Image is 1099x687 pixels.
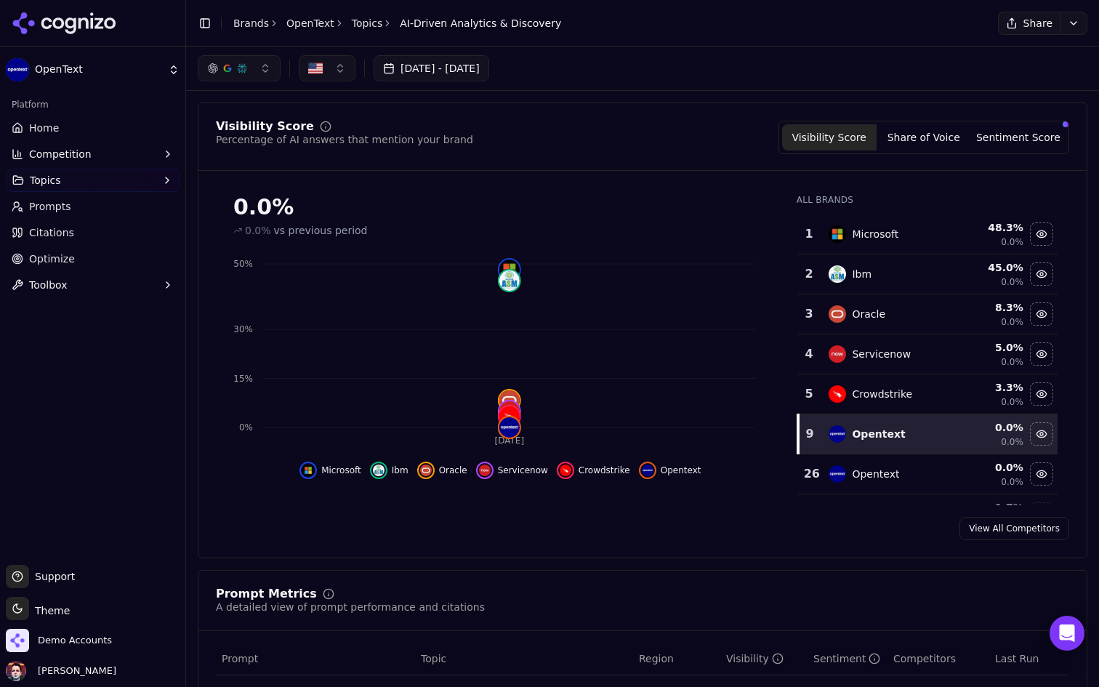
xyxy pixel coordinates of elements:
div: Percentage of AI answers that mention your brand [216,132,473,147]
div: Prompt Metrics [216,588,317,600]
span: Prompts [29,199,71,214]
button: Visibility Score [782,124,877,150]
a: OpenText [286,16,334,31]
div: 8.3 % [957,300,1023,315]
div: 4 [804,345,815,363]
th: Prompt [216,643,415,675]
div: 3 [804,305,815,323]
span: Microsoft [321,465,361,476]
div: Platform [6,93,180,116]
div: 0.0 % [957,460,1023,475]
div: 5 [804,385,815,403]
span: AI-Driven Analytics & Discovery [400,16,561,31]
span: Demo Accounts [38,634,112,647]
span: Optimize [29,252,75,266]
span: Servicenow [498,465,548,476]
div: Visibility Score [216,121,314,132]
tspan: 15% [233,374,253,384]
button: Hide oracle data [417,462,467,479]
tspan: 50% [233,259,253,269]
span: Oracle [439,465,467,476]
div: 3.3 % [957,380,1023,395]
span: 0.0% [1001,236,1023,248]
div: Open Intercom Messenger [1050,616,1084,651]
tr: 9opentextOpentext0.0%0.0%Hide opentext data [798,414,1058,454]
img: Deniz Ozcan [6,661,26,681]
button: Hide opentext data [1030,462,1053,486]
a: Citations [6,221,180,244]
span: 0.0% [1001,476,1023,488]
span: Support [29,569,75,584]
div: Servicenow [852,347,911,361]
div: 1 [804,225,815,243]
a: Topics [352,16,383,31]
th: Topic [415,643,633,675]
div: A detailed view of prompt performance and citations [216,600,485,614]
th: Region [633,643,720,675]
img: servicenow [479,465,491,476]
a: Home [6,116,180,140]
span: Crowdstrike [579,465,630,476]
button: [DATE] - [DATE] [374,55,489,81]
div: All Brands [797,194,1058,206]
button: Hide oracle data [1030,302,1053,326]
img: ibm [499,270,520,291]
button: Hide ibm data [1030,262,1053,286]
span: Citations [29,225,74,240]
button: Open user button [6,661,116,681]
button: Hide opentext data [639,462,701,479]
img: crowdstrike [829,385,846,403]
img: ibm [373,465,385,476]
button: Share of Voice [877,124,971,150]
span: 0.0% [1001,356,1023,368]
button: Open organization switcher [6,629,112,652]
img: servicenow [829,345,846,363]
img: crowdstrike [560,465,571,476]
span: OpenText [35,63,162,76]
tr: 2ibmIbm45.0%0.0%Hide ibm data [798,254,1058,294]
a: Optimize [6,247,180,270]
span: 0.0% [1001,396,1023,408]
button: Hide opentext data [1030,422,1053,446]
div: 1.7 % [957,500,1023,515]
span: Ibm [392,465,408,476]
a: Prompts [6,195,180,218]
div: 0.0 % [957,420,1023,435]
a: View All Competitors [959,517,1069,540]
div: Sentiment [813,651,880,666]
span: Prompt [222,651,258,666]
img: opentext [642,465,653,476]
div: 48.3 % [957,220,1023,235]
div: 45.0 % [957,260,1023,275]
button: Hide ibm data [370,462,408,479]
img: oracle [829,305,846,323]
div: Oracle [852,307,885,321]
th: sentiment [808,643,887,675]
tr: 4servicenowServicenow5.0%0.0%Hide servicenow data [798,334,1058,374]
button: Hide crowdstrike data [557,462,630,479]
span: Competitors [893,651,956,666]
tr: 1microsoftMicrosoft48.3%0.0%Hide microsoft data [798,214,1058,254]
span: Last Run [995,651,1039,666]
button: Show kofax data [1030,502,1053,526]
span: vs previous period [274,223,368,238]
div: 5.0 % [957,340,1023,355]
div: Opentext [852,467,899,481]
img: opentext [829,425,846,443]
span: [PERSON_NAME] [32,664,116,678]
span: Region [639,651,674,666]
nav: breadcrumb [233,16,561,31]
span: 0.0% [1001,276,1023,288]
span: Competition [29,147,92,161]
div: 0.0% [233,194,768,220]
a: Brands [233,17,269,29]
div: 2 [804,265,815,283]
img: microsoft [302,465,314,476]
span: Home [29,121,59,135]
tr: 26opentextOpentext0.0%0.0%Hide opentext data [798,454,1058,494]
button: Share [998,12,1060,35]
span: 0.0% [245,223,271,238]
tr: 1.7%Show kofax data [798,494,1058,534]
img: opentext [499,417,520,438]
tr: 5crowdstrikeCrowdstrike3.3%0.0%Hide crowdstrike data [798,374,1058,414]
